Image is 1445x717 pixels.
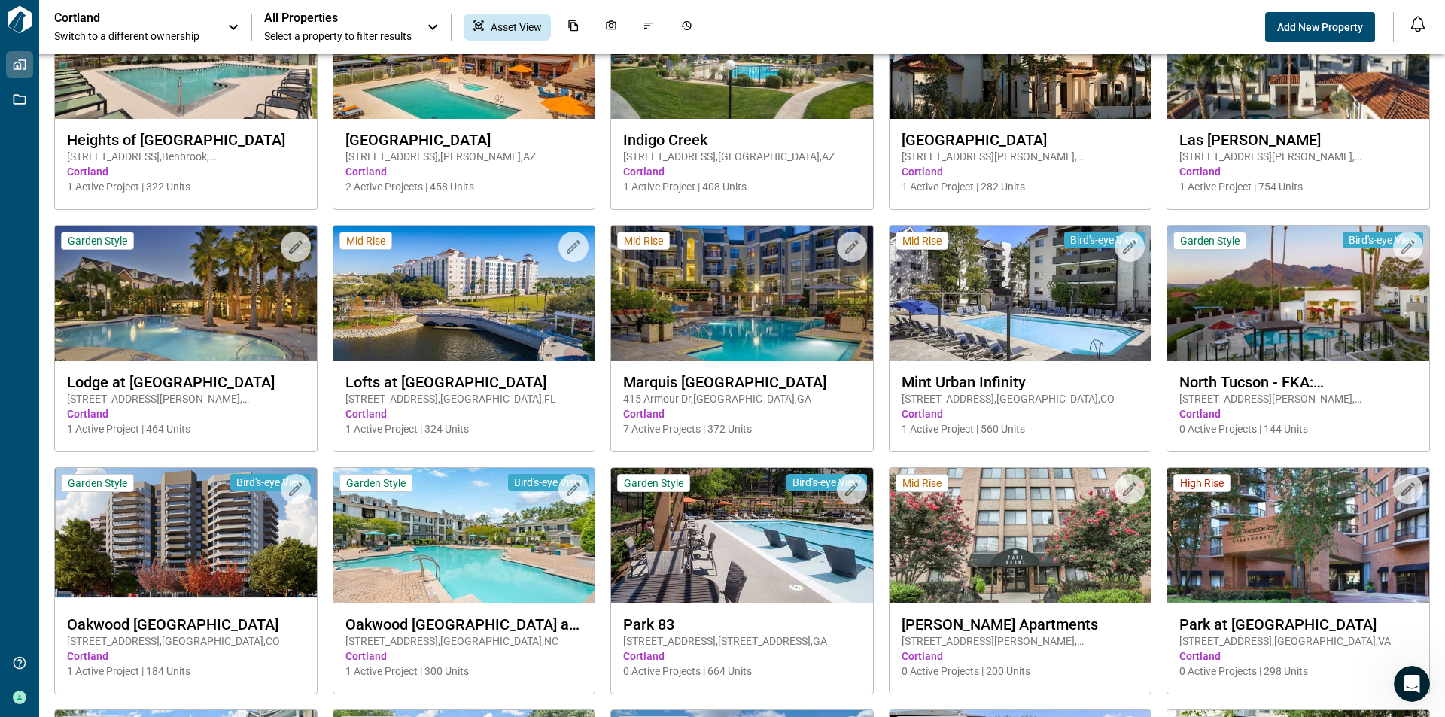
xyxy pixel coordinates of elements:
[67,664,305,679] span: 1 Active Project | 184 Units
[1406,12,1430,36] button: Open notification feed
[902,421,1139,436] span: 1 Active Project | 560 Units
[67,164,305,179] span: Cortland
[67,649,305,664] span: Cortland
[1179,373,1417,391] span: North Tucson - FKA: [PERSON_NAME] Lindas
[1179,421,1417,436] span: 0 Active Projects | 144 Units
[1179,664,1417,679] span: 0 Active Projects | 298 Units
[1265,12,1375,42] button: Add New Property
[345,179,583,194] span: 2 Active Projects | 458 Units
[1179,164,1417,179] span: Cortland
[67,406,305,421] span: Cortland
[1394,666,1430,702] iframe: Intercom live chat
[345,406,583,421] span: Cortland
[623,649,861,664] span: Cortland
[902,633,1139,649] span: [STREET_ADDRESS][PERSON_NAME] , [GEOGRAPHIC_DATA] , VA
[55,468,317,603] img: property-asset
[623,406,861,421] span: Cortland
[623,615,861,633] span: Park 83
[464,14,551,41] div: Asset View
[345,649,583,664] span: Cortland
[264,29,412,44] span: Select a property to filter results
[902,149,1139,164] span: [STREET_ADDRESS][PERSON_NAME] , [GEOGRAPHIC_DATA] , FL
[890,226,1151,361] img: property-asset
[623,391,861,406] span: 415 Armour Dr , [GEOGRAPHIC_DATA] , GA
[333,226,595,361] img: property-asset
[54,11,190,26] p: Cortland
[902,615,1139,633] span: [PERSON_NAME] Apartments
[624,476,683,490] span: Garden Style
[1179,615,1417,633] span: Park at [GEOGRAPHIC_DATA]
[345,164,583,179] span: Cortland
[596,14,626,41] div: Photos
[902,179,1139,194] span: 1 Active Project | 282 Units
[1180,234,1240,248] span: Garden Style
[902,391,1139,406] span: [STREET_ADDRESS] , [GEOGRAPHIC_DATA] , CO
[902,131,1139,149] span: [GEOGRAPHIC_DATA]
[345,391,583,406] span: [STREET_ADDRESS] , [GEOGRAPHIC_DATA] , FL
[1179,131,1417,149] span: Las [PERSON_NAME]
[68,234,127,248] span: Garden Style
[67,633,305,649] span: [STREET_ADDRESS] , [GEOGRAPHIC_DATA] , CO
[624,234,663,248] span: Mid Rise
[1349,233,1417,247] span: Bird's-eye View
[1179,633,1417,649] span: [STREET_ADDRESS] , [GEOGRAPHIC_DATA] , VA
[345,615,583,633] span: Oakwood [GEOGRAPHIC_DATA] at [GEOGRAPHIC_DATA]
[345,131,583,149] span: [GEOGRAPHIC_DATA]
[792,475,861,489] span: Bird's-eye View
[54,29,212,44] span: Switch to a different ownership
[67,373,305,391] span: Lodge at [GEOGRAPHIC_DATA]
[623,164,861,179] span: Cortland
[514,475,583,489] span: Bird's-eye View
[623,179,861,194] span: 1 Active Project | 408 Units
[346,234,385,248] span: Mid Rise
[623,633,861,649] span: [STREET_ADDRESS] , [STREET_ADDRESS] , GA
[902,476,942,490] span: Mid Rise
[902,373,1139,391] span: Mint Urban Infinity
[333,468,595,603] img: property-asset
[67,421,305,436] span: 1 Active Project | 464 Units
[1179,149,1417,164] span: [STREET_ADDRESS][PERSON_NAME] , [GEOGRAPHIC_DATA] , AZ
[611,226,873,361] img: property-asset
[611,468,873,603] img: property-asset
[1277,20,1363,35] span: Add New Property
[68,476,127,490] span: Garden Style
[1167,226,1429,361] img: property-asset
[623,664,861,679] span: 0 Active Projects | 664 Units
[345,149,583,164] span: [STREET_ADDRESS] , [PERSON_NAME] , AZ
[558,14,589,41] div: Documents
[902,164,1139,179] span: Cortland
[67,179,305,194] span: 1 Active Project | 322 Units
[346,476,406,490] span: Garden Style
[67,149,305,164] span: [STREET_ADDRESS] , Benbrook , [GEOGRAPHIC_DATA]
[264,11,412,26] span: All Properties
[491,20,542,35] span: Asset View
[623,131,861,149] span: Indigo Creek
[623,421,861,436] span: 7 Active Projects | 372 Units
[345,664,583,679] span: 1 Active Project | 300 Units
[67,391,305,406] span: [STREET_ADDRESS][PERSON_NAME] , [GEOGRAPHIC_DATA] , FL
[236,475,305,489] span: Bird's-eye View
[345,421,583,436] span: 1 Active Project | 324 Units
[902,649,1139,664] span: Cortland
[1167,468,1429,603] img: property-asset
[623,373,861,391] span: Marquis [GEOGRAPHIC_DATA]
[1179,179,1417,194] span: 1 Active Project | 754 Units
[634,14,664,41] div: Issues & Info
[345,373,583,391] span: Lofts at [GEOGRAPHIC_DATA]
[1179,406,1417,421] span: Cortland
[345,633,583,649] span: [STREET_ADDRESS] , [GEOGRAPHIC_DATA] , NC
[623,149,861,164] span: [STREET_ADDRESS] , [GEOGRAPHIC_DATA] , AZ
[67,615,305,633] span: Oakwood [GEOGRAPHIC_DATA]
[902,664,1139,679] span: 0 Active Projects | 200 Units
[1070,233,1139,247] span: Bird's-eye View
[1180,476,1224,490] span: High Rise
[902,234,942,248] span: Mid Rise
[1179,391,1417,406] span: [STREET_ADDRESS][PERSON_NAME] , [GEOGRAPHIC_DATA] , AZ
[890,468,1151,603] img: property-asset
[1179,649,1417,664] span: Cortland
[902,406,1139,421] span: Cortland
[671,14,701,41] div: Job History
[67,131,305,149] span: Heights of [GEOGRAPHIC_DATA]
[55,226,317,361] img: property-asset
